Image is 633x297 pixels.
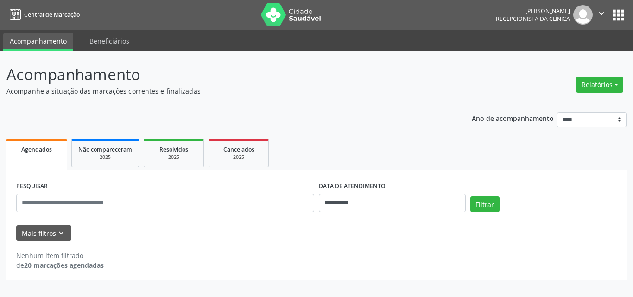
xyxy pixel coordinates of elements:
[78,145,132,153] span: Não compareceram
[151,154,197,161] div: 2025
[470,196,500,212] button: Filtrar
[16,251,104,260] div: Nenhum item filtrado
[159,145,188,153] span: Resolvidos
[16,179,48,194] label: PESQUISAR
[3,33,73,51] a: Acompanhamento
[21,145,52,153] span: Agendados
[24,261,104,270] strong: 20 marcações agendadas
[16,225,71,241] button: Mais filtroskeyboard_arrow_down
[6,63,441,86] p: Acompanhamento
[56,228,66,238] i: keyboard_arrow_down
[593,5,610,25] button: 
[596,8,607,19] i: 
[223,145,254,153] span: Cancelados
[6,7,80,22] a: Central de Marcação
[496,7,570,15] div: [PERSON_NAME]
[215,154,262,161] div: 2025
[78,154,132,161] div: 2025
[24,11,80,19] span: Central de Marcação
[83,33,136,49] a: Beneficiários
[576,77,623,93] button: Relatórios
[573,5,593,25] img: img
[472,112,554,124] p: Ano de acompanhamento
[16,260,104,270] div: de
[496,15,570,23] span: Recepcionista da clínica
[319,179,386,194] label: DATA DE ATENDIMENTO
[6,86,441,96] p: Acompanhe a situação das marcações correntes e finalizadas
[610,7,627,23] button: apps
